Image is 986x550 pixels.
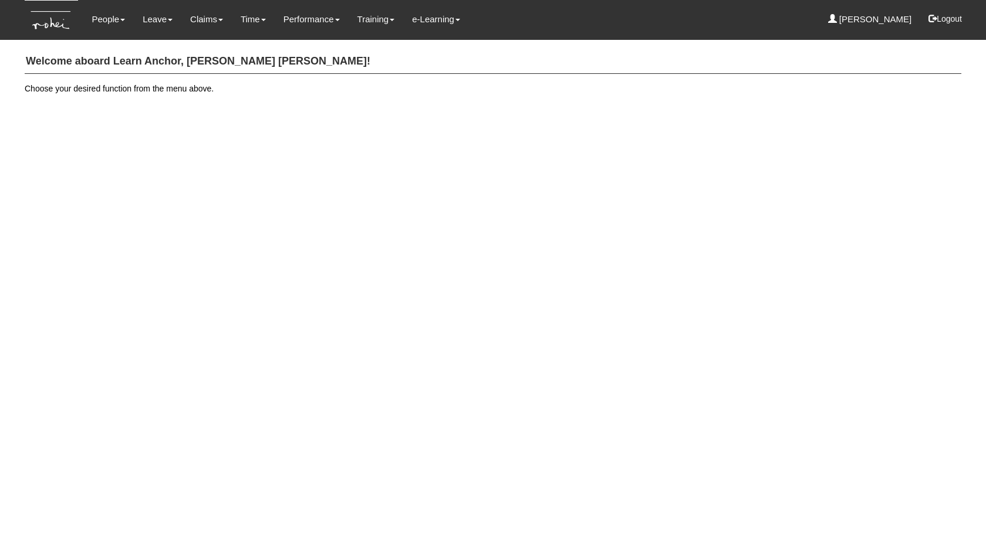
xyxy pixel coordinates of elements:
a: Time [241,6,266,33]
a: [PERSON_NAME] [828,6,912,33]
a: Claims [190,6,223,33]
h4: Welcome aboard Learn Anchor, [PERSON_NAME] [PERSON_NAME]! [25,50,961,74]
a: Training [357,6,395,33]
p: Choose your desired function from the menu above. [25,83,961,94]
img: KTs7HI1dOZG7tu7pUkOpGGQAiEQAiEQAj0IhBB1wtXDg6BEAiBEAiBEAiB4RGIoBtemSRFIRACIRACIRACIdCLQARdL1w5OAR... [25,1,78,40]
button: Logout [920,5,970,33]
a: People [92,6,125,33]
a: Leave [143,6,173,33]
a: e-Learning [412,6,460,33]
a: Performance [283,6,340,33]
iframe: chat widget [937,503,974,538]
